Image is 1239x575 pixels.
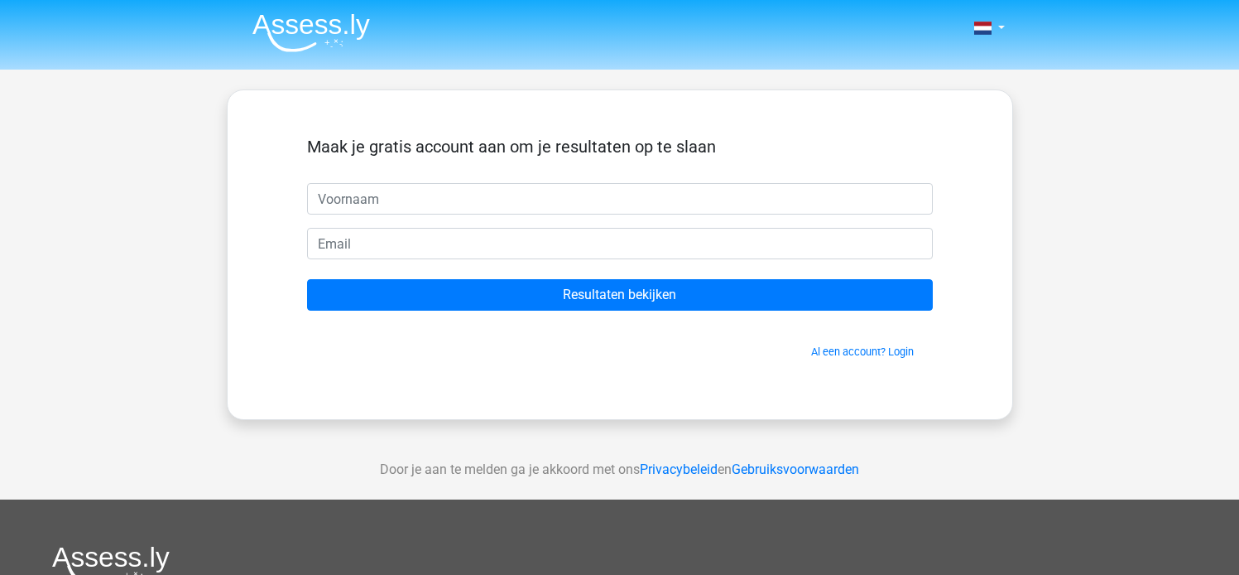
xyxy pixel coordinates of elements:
input: Voornaam [307,183,933,215]
a: Al een account? Login [811,345,914,358]
img: Assessly [252,13,370,52]
input: Resultaten bekijken [307,279,933,311]
h5: Maak je gratis account aan om je resultaten op te slaan [307,137,933,157]
input: Email [307,228,933,259]
a: Gebruiksvoorwaarden [732,461,859,477]
a: Privacybeleid [640,461,718,477]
